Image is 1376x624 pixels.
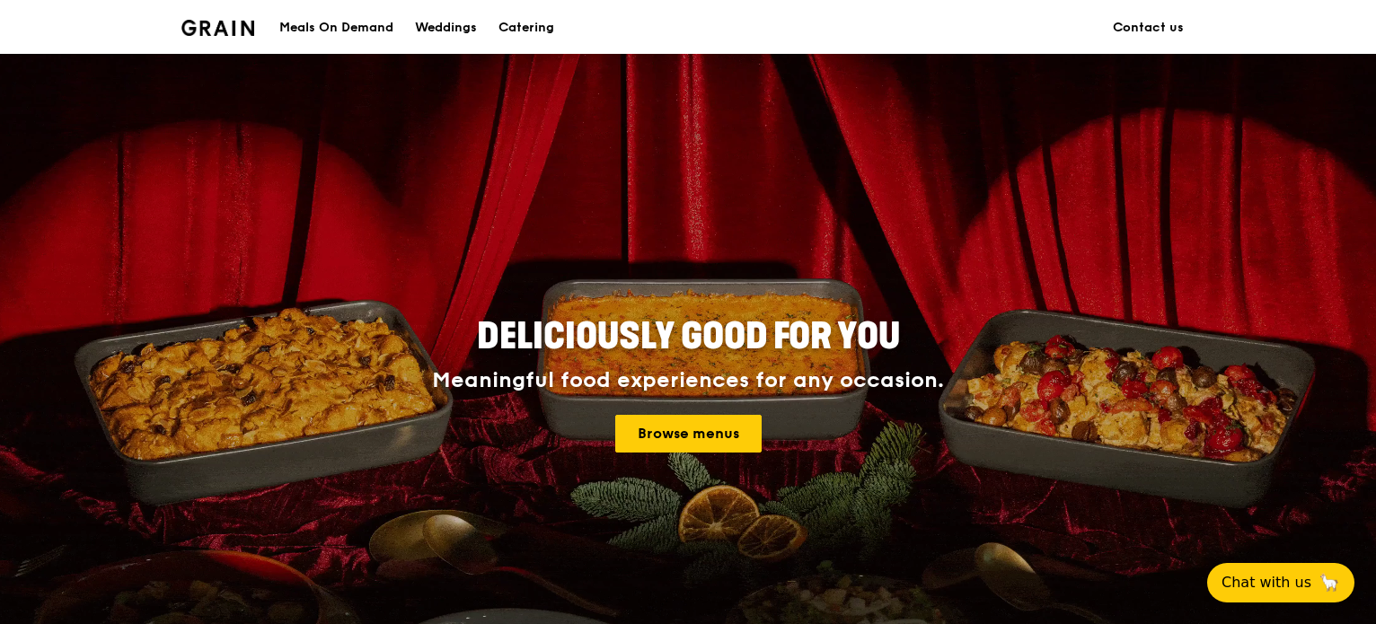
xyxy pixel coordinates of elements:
[498,1,554,55] div: Catering
[1102,1,1195,55] a: Contact us
[365,368,1011,393] div: Meaningful food experiences for any occasion.
[181,20,254,36] img: Grain
[1319,572,1340,593] span: 🦙
[477,315,900,358] span: Deliciously good for you
[404,1,488,55] a: Weddings
[615,415,762,453] a: Browse menus
[279,1,393,55] div: Meals On Demand
[415,1,477,55] div: Weddings
[1222,572,1311,593] span: Chat with us
[1207,563,1354,602] button: Chat with us🦙
[488,1,565,55] a: Catering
